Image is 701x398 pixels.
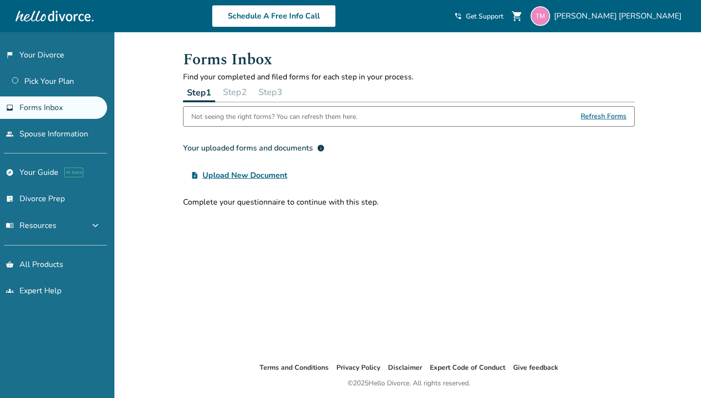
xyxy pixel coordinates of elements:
span: [PERSON_NAME] [PERSON_NAME] [554,11,685,21]
span: Upload New Document [203,170,287,181]
span: info [317,144,325,152]
iframe: Chat Widget [652,351,701,398]
span: list_alt_check [6,195,14,203]
span: menu_book [6,222,14,229]
span: flag_2 [6,51,14,59]
a: Privacy Policy [336,363,380,372]
button: Step3 [255,82,286,102]
span: AI beta [64,168,83,177]
button: Step2 [219,82,251,102]
li: Give feedback [513,362,558,374]
span: Get Support [466,12,503,21]
h1: Forms Inbox [183,48,635,72]
img: unaware.laser_5d@icloud.com [531,6,550,26]
div: © 2025 Hello Divorce. All rights reserved. [348,378,470,389]
span: groups [6,287,14,295]
span: phone_in_talk [454,12,462,20]
button: Step1 [183,82,215,102]
div: Not seeing the right forms? You can refresh them here. [191,107,357,126]
div: Your uploaded forms and documents [183,142,325,154]
span: Refresh Forms [581,107,627,126]
span: Resources [6,220,56,231]
li: Disclaimer [388,362,422,374]
span: expand_more [90,220,101,231]
a: Expert Code of Conduct [430,363,505,372]
span: upload_file [191,171,199,179]
span: Forms Inbox [19,102,63,113]
span: inbox [6,104,14,112]
a: Terms and Conditions [259,363,329,372]
span: explore [6,169,14,176]
div: Complete your questionnaire to continue with this step. [183,197,635,208]
a: Schedule A Free Info Call [212,5,336,27]
p: Find your completed and filed forms for each step in your process. [183,72,635,82]
span: shopping_basket [6,261,14,268]
span: people [6,130,14,138]
span: shopping_cart [511,10,523,22]
a: phone_in_talkGet Support [454,12,503,21]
